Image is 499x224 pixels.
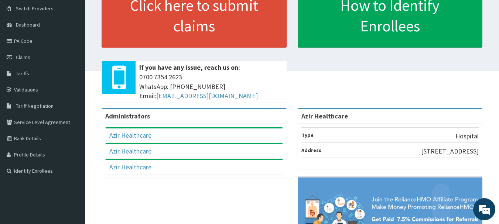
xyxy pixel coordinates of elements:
[455,131,479,141] p: Hospital
[139,72,283,101] span: 0700 7354 2623 WhatsApp: [PHONE_NUMBER] Email:
[16,5,54,12] span: Switch Providers
[109,131,151,139] a: Azir Healthcare
[105,112,150,120] b: Administrators
[109,163,151,171] a: Azir Healthcare
[156,92,258,100] a: [EMAIL_ADDRESS][DOMAIN_NAME]
[301,112,348,120] strong: Azir Healthcare
[16,103,54,109] span: Tariff Negotiation
[301,132,314,138] b: Type
[301,147,321,154] b: Address
[139,63,240,72] b: If you have any issue, reach us on:
[109,147,151,155] a: Azir Healthcare
[16,54,30,61] span: Claims
[16,21,40,28] span: Dashboard
[16,70,29,77] span: Tariffs
[421,147,479,156] p: [STREET_ADDRESS]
